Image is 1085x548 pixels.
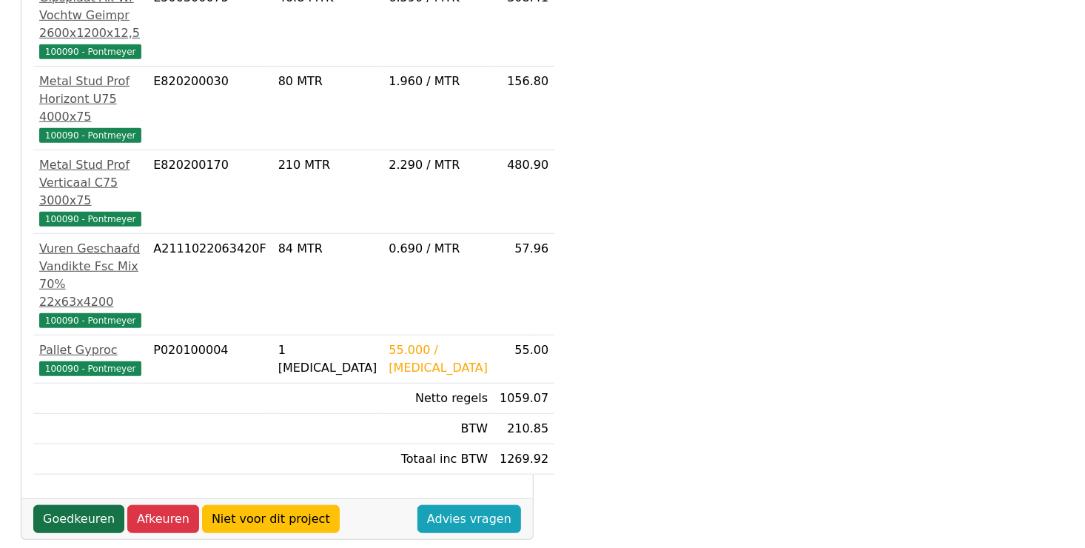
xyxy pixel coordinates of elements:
[147,234,272,335] td: A2111022063420F
[383,384,494,414] td: Netto regels
[147,335,272,384] td: P020100004
[389,73,488,90] div: 1.960 / MTR
[39,313,141,328] span: 100090 - Pontmeyer
[494,234,554,335] td: 57.96
[417,505,521,533] a: Advies vragen
[39,341,141,377] a: Pallet Gyproc100090 - Pontmeyer
[39,156,141,227] a: Metal Stud Prof Verticaal C75 3000x75100090 - Pontmeyer
[278,73,377,90] div: 80 MTR
[389,240,488,258] div: 0.690 / MTR
[383,414,494,444] td: BTW
[39,156,141,210] div: Metal Stud Prof Verticaal C75 3000x75
[33,505,124,533] a: Goedkeuren
[39,128,141,143] span: 100090 - Pontmeyer
[202,505,340,533] a: Niet voor dit project
[39,240,141,329] a: Vuren Geschaafd Vandikte Fsc Mix 70% 22x63x4200100090 - Pontmeyer
[39,212,141,227] span: 100090 - Pontmeyer
[39,240,141,311] div: Vuren Geschaafd Vandikte Fsc Mix 70% 22x63x4200
[278,341,377,377] div: 1 [MEDICAL_DATA]
[494,444,554,475] td: 1269.92
[494,67,554,150] td: 156.80
[39,361,141,376] span: 100090 - Pontmeyer
[389,341,488,377] div: 55.000 / [MEDICAL_DATA]
[278,156,377,174] div: 210 MTR
[39,73,141,126] div: Metal Stud Prof Horizont U75 4000x75
[389,156,488,174] div: 2.290 / MTR
[147,67,272,150] td: E820200030
[39,44,141,59] span: 100090 - Pontmeyer
[278,240,377,258] div: 84 MTR
[494,150,554,234] td: 480.90
[39,73,141,144] a: Metal Stud Prof Horizont U75 4000x75100090 - Pontmeyer
[383,444,494,475] td: Totaal inc BTW
[494,335,554,384] td: 55.00
[39,341,141,359] div: Pallet Gyproc
[127,505,199,533] a: Afkeuren
[494,384,554,414] td: 1059.07
[494,414,554,444] td: 210.85
[147,150,272,234] td: E820200170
